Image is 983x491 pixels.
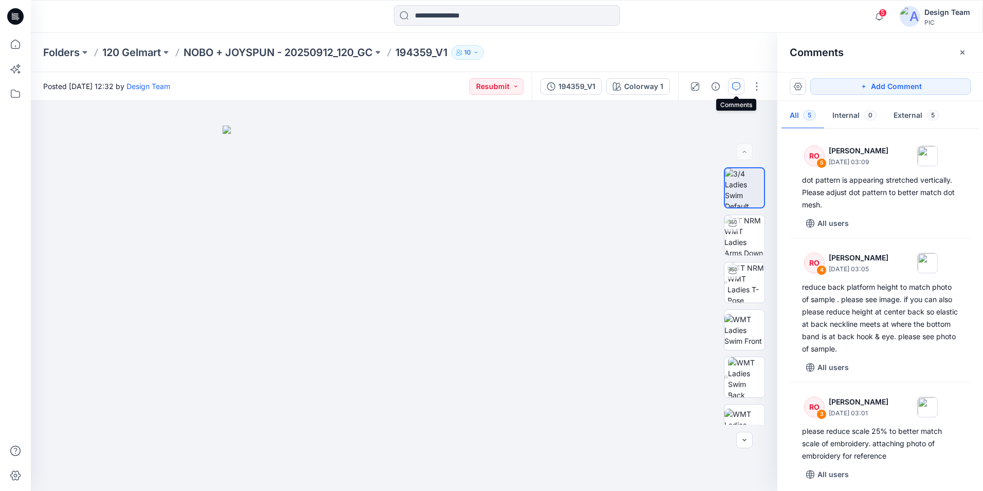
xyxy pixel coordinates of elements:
[540,78,602,95] button: 194359_V1
[817,361,849,374] p: All users
[724,314,764,346] img: WMT Ladies Swim Front
[816,409,827,419] div: 3
[724,215,764,255] img: TT NRM WMT Ladies Arms Down
[829,396,888,408] p: [PERSON_NAME]
[624,81,663,92] div: Colorway 1
[926,110,939,120] span: 5
[924,19,970,26] div: PIC
[817,468,849,481] p: All users
[864,110,877,120] span: 0
[829,145,888,157] p: [PERSON_NAME]
[802,425,958,462] div: please reduce scale 25% to better match scale of embroidery. attaching photo of embroidery for re...
[223,126,586,491] img: eyJhbGciOiJIUzI1NiIsImtpZCI6IjAiLCJzbHQiOiJzZXMiLCJ0eXAiOiJKV1QifQ.eyJkYXRhIjp7InR5cGUiOiJzdG9yYW...
[802,359,853,376] button: All users
[451,45,484,60] button: 10
[829,252,888,264] p: [PERSON_NAME]
[395,45,447,60] p: 194359_V1
[802,466,853,483] button: All users
[464,47,471,58] p: 10
[804,253,825,273] div: RO
[728,357,764,397] img: WMT Ladies Swim Back
[804,146,825,166] div: RO
[606,78,670,95] button: Colorway 1
[900,6,920,27] img: avatar
[804,397,825,417] div: RO
[829,264,888,274] p: [DATE] 03:05
[43,45,80,60] a: Folders
[924,6,970,19] div: Design Team
[43,81,170,92] span: Posted [DATE] 12:32 by
[781,103,824,129] button: All
[558,81,595,92] div: 194359_V1
[816,265,827,275] div: 4
[824,103,885,129] button: Internal
[725,168,764,207] img: 3/4 Ladies Swim Default
[816,158,827,168] div: 5
[885,103,948,129] button: External
[810,78,971,95] button: Add Comment
[802,281,958,355] div: reduce back platform height to match photo of sample . please see image. if you can also please r...
[707,78,724,95] button: Details
[879,9,887,17] span: 5
[126,82,170,91] a: Design Team
[790,46,844,59] h2: Comments
[817,217,849,230] p: All users
[803,110,816,120] span: 5
[829,157,888,167] p: [DATE] 03:09
[727,262,764,303] img: TT NRM WMT Ladies T-Pose
[724,409,764,441] img: WMT Ladies Swim Left
[102,45,161,60] a: 120 Gelmart
[802,174,958,211] div: dot pattern is appearing stretched vertically. Please adjust dot pattern to better match dot mesh.
[829,408,888,418] p: [DATE] 03:01
[802,215,853,232] button: All users
[184,45,373,60] a: NOBO + JOYSPUN - 20250912_120_GC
